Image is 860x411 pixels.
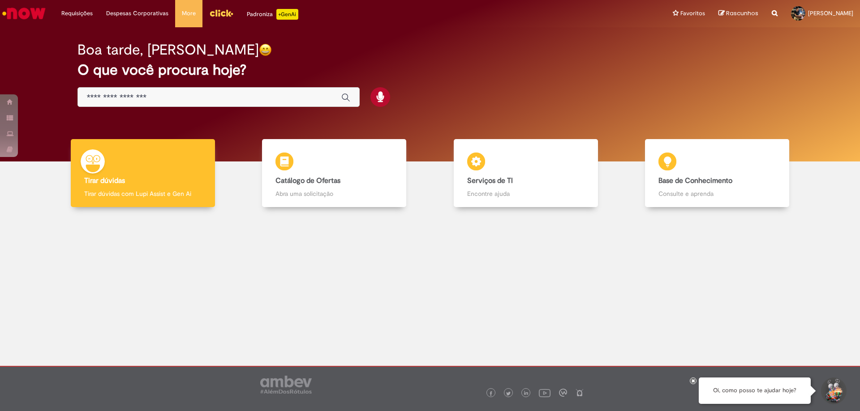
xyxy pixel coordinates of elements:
img: logo_footer_twitter.png [506,391,511,396]
span: Requisições [61,9,93,18]
h2: O que você procura hoje? [77,62,783,78]
p: Tirar dúvidas com Lupi Assist e Gen Ai [84,189,202,198]
img: logo_footer_youtube.png [539,387,550,398]
img: logo_footer_facebook.png [489,391,493,396]
span: More [182,9,196,18]
p: Encontre ajuda [467,189,585,198]
img: happy-face.png [259,43,272,56]
img: ServiceNow [1,4,47,22]
p: Consulte e aprenda [658,189,776,198]
span: Despesas Corporativas [106,9,168,18]
span: Rascunhos [726,9,758,17]
img: logo_footer_naosei.png [576,389,584,397]
img: logo_footer_workplace.png [559,389,567,397]
a: Tirar dúvidas Tirar dúvidas com Lupi Assist e Gen Ai [47,139,239,208]
button: Iniciar Conversa de Suporte [820,377,847,404]
b: Base de Conhecimento [658,176,732,185]
b: Tirar dúvidas [84,176,125,185]
a: Base de Conhecimento Consulte e aprenda [622,139,813,208]
h2: Boa tarde, [PERSON_NAME] [77,42,259,58]
img: click_logo_yellow_360x200.png [209,6,233,20]
a: Catálogo de Ofertas Abra uma solicitação [239,139,430,208]
p: Abra uma solicitação [275,189,393,198]
a: Rascunhos [718,9,758,18]
b: Serviços de TI [467,176,513,185]
div: Padroniza [247,9,298,20]
a: Serviços de TI Encontre ajuda [430,139,622,208]
img: logo_footer_linkedin.png [524,391,529,396]
b: Catálogo de Ofertas [275,176,340,185]
p: +GenAi [276,9,298,20]
span: Favoritos [680,9,705,18]
span: [PERSON_NAME] [808,9,853,17]
div: Oi, como posso te ajudar hoje? [699,377,811,404]
img: logo_footer_ambev_rotulo_gray.png [260,376,312,394]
